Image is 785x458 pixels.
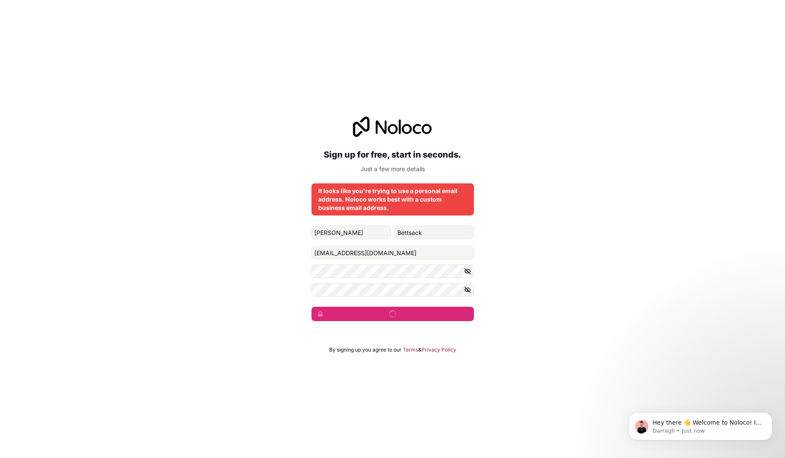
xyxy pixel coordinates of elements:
[394,226,474,239] input: family-name
[418,346,421,353] span: &
[311,165,474,173] p: Just a few more details
[403,346,418,353] a: Terms
[311,246,474,259] input: Email address
[616,395,785,454] iframe: Intercom notifications message
[311,283,474,297] input: Confirm password
[329,346,402,353] span: By signing up you agree to our
[311,147,474,162] h2: Sign up for free, start in seconds.
[318,187,467,212] div: It looks like you're trying to use a personal email address. Noloco works best with a custom busi...
[311,264,474,278] input: Password
[421,346,456,353] a: Privacy Policy
[311,226,391,239] input: given-name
